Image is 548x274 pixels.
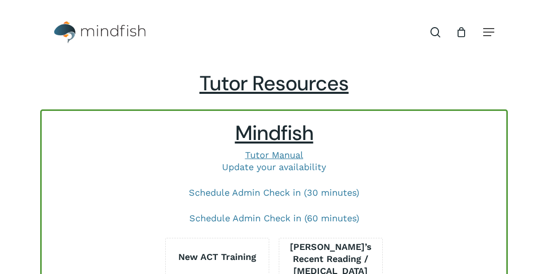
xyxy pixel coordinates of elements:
span: Mindfish [235,120,313,147]
span: Tutor Resources [199,70,349,97]
a: Schedule Admin Check in (30 minutes) [189,187,359,198]
a: Schedule Admin Check in (60 minutes) [189,213,359,223]
a: Update your availability [222,162,326,172]
header: Main Menu [40,14,508,51]
a: Navigation Menu [483,27,494,37]
a: Tutor Manual [245,150,303,160]
b: New ACT Training [178,251,256,262]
